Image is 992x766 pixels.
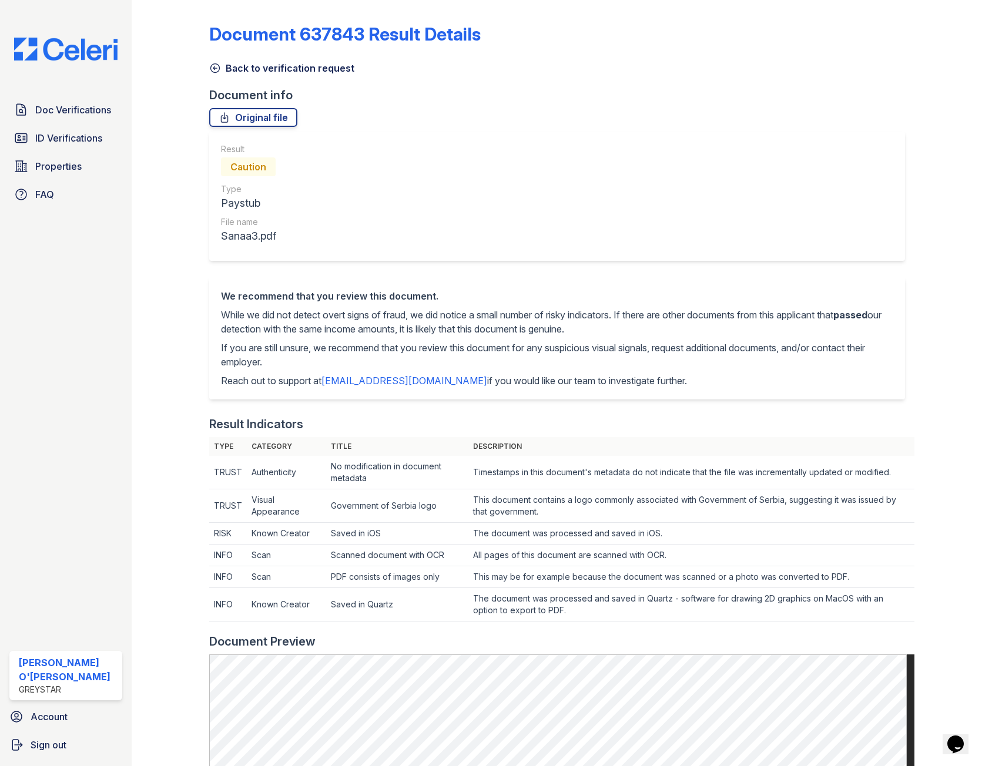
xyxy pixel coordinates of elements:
th: Category [247,437,326,456]
a: FAQ [9,183,122,206]
div: Greystar [19,684,118,696]
span: FAQ [35,187,54,201]
a: Doc Verifications [9,98,122,122]
a: Sign out [5,733,127,757]
th: Title [326,437,469,456]
p: Reach out to support at if you would like our team to investigate further. [221,374,893,388]
a: Back to verification request [209,61,354,75]
div: File name [221,216,276,228]
td: INFO [209,545,247,566]
span: passed [833,309,867,321]
span: Doc Verifications [35,103,111,117]
td: Timestamps in this document's metadata do not indicate that the file was incrementally updated or... [468,456,914,489]
div: Document Preview [209,633,316,650]
div: Paystub [221,195,276,211]
th: Description [468,437,914,456]
span: Account [31,710,68,724]
a: Account [5,705,127,728]
td: PDF consists of images only [326,566,469,588]
td: Saved in Quartz [326,588,469,621]
div: Document info [209,87,914,103]
span: ID Verifications [35,131,102,145]
div: Caution [221,157,276,176]
a: Original file [209,108,297,127]
td: This may be for example because the document was scanned or a photo was converted to PDF. [468,566,914,588]
span: Sign out [31,738,66,752]
a: Properties [9,154,122,178]
td: Scan [247,566,326,588]
div: [PERSON_NAME] O'[PERSON_NAME] [19,656,118,684]
td: Authenticity [247,456,326,489]
td: INFO [209,566,247,588]
td: Known Creator [247,523,326,545]
iframe: chat widget [943,719,980,754]
p: If you are still unsure, we recommend that you review this document for any suspicious visual sig... [221,341,893,369]
th: Type [209,437,247,456]
td: All pages of this document are scanned with OCR. [468,545,914,566]
div: Type [221,183,276,195]
td: The document was processed and saved in Quartz - software for drawing 2D graphics on MacOS with a... [468,588,914,621]
td: INFO [209,588,247,621]
div: Result Indicators [209,416,303,432]
td: No modification in document metadata [326,456,469,489]
div: We recommend that you review this document. [221,289,893,303]
td: RISK [209,523,247,545]
a: ID Verifications [9,126,122,150]
td: The document was processed and saved in iOS. [468,523,914,545]
td: TRUST [209,489,247,523]
p: While we did not detect overt signs of fraud, we did notice a small number of risky indicators. I... [221,308,893,336]
img: CE_Logo_Blue-a8612792a0a2168367f1c8372b55b34899dd931a85d93a1a3d3e32e68fde9ad4.png [5,38,127,61]
td: Scanned document with OCR [326,545,469,566]
div: Result [221,143,276,155]
a: Document 637843 Result Details [209,23,481,45]
div: Sanaa3.pdf [221,228,276,244]
td: This document contains a logo commonly associated with Government of Serbia, suggesting it was is... [468,489,914,523]
td: Saved in iOS [326,523,469,545]
a: [EMAIL_ADDRESS][DOMAIN_NAME] [321,375,487,387]
td: Known Creator [247,588,326,621]
span: Properties [35,159,82,173]
td: Government of Serbia logo [326,489,469,523]
td: TRUST [209,456,247,489]
td: Visual Appearance [247,489,326,523]
td: Scan [247,545,326,566]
